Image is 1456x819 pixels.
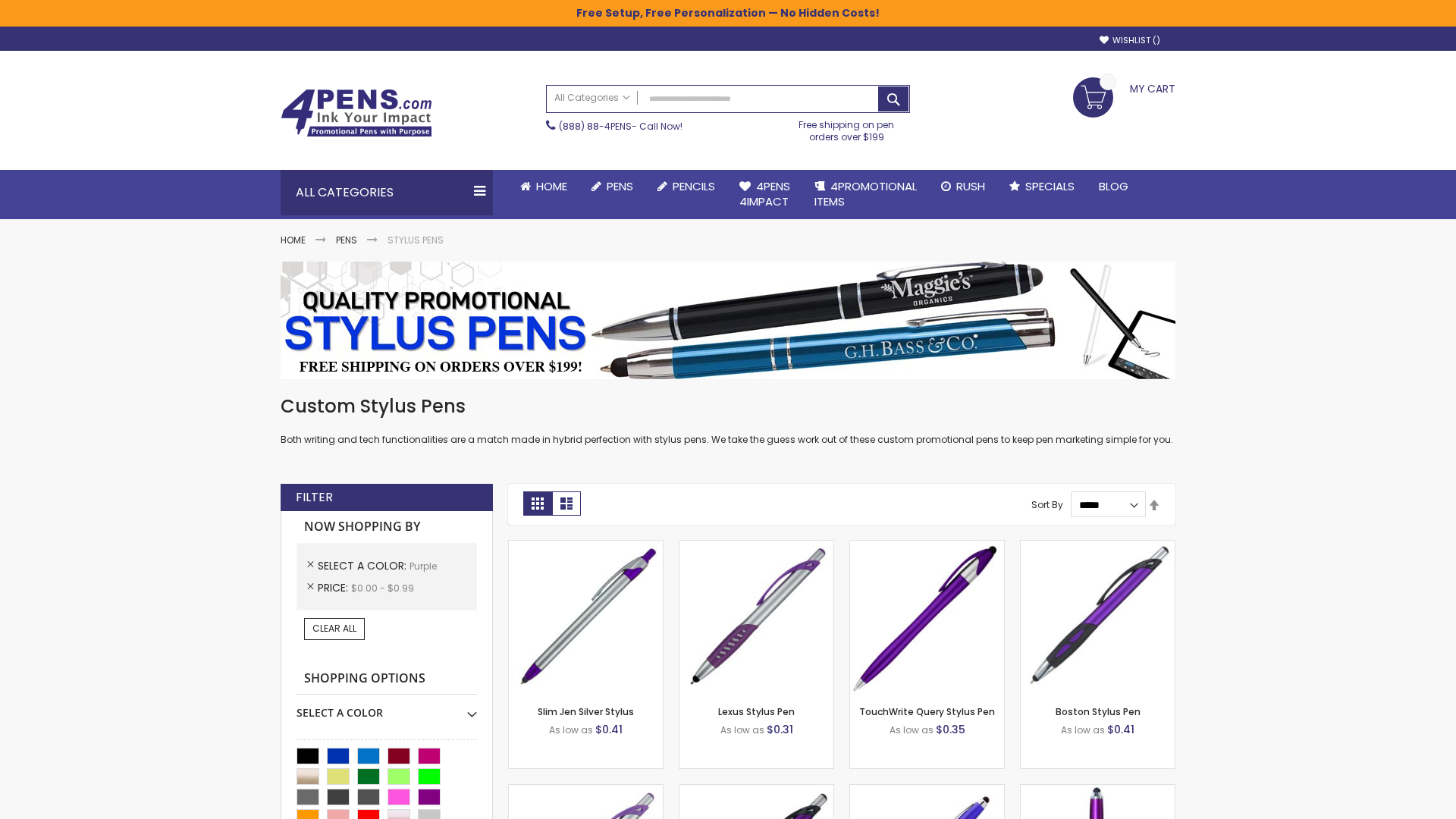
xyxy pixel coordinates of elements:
[997,170,1087,203] a: Specials
[929,170,997,203] a: Rush
[304,618,365,639] a: Clear All
[1021,540,1175,553] a: Boston Stylus Pen-Purple
[739,178,790,209] span: 4Pens 4impact
[559,120,682,133] span: - Call Now!
[351,582,414,595] span: $0.00 - $0.99
[1100,35,1160,46] a: Wishlist
[1025,178,1075,194] span: Specials
[595,722,623,737] span: $0.41
[802,170,929,219] a: 4PROMOTIONALITEMS
[1107,722,1134,737] span: $0.41
[890,723,934,736] span: As low as
[509,540,663,553] a: Slim Jen Silver Stylus-Purple
[536,178,567,194] span: Home
[549,723,593,736] span: As low as
[559,120,632,133] a: (888) 88-4PENS
[388,234,444,246] strong: Stylus Pens
[508,170,579,203] a: Home
[1021,541,1175,695] img: Boston Stylus Pen-Purple
[509,541,663,695] img: Slim Jen Silver Stylus-Purple
[579,170,645,203] a: Pens
[336,234,357,246] a: Pens
[409,560,437,573] span: Purple
[297,695,477,720] div: Select A Color
[814,178,917,209] span: 4PROMOTIONAL ITEMS
[509,784,663,797] a: Boston Silver Stylus Pen-Purple
[936,722,965,737] span: $0.35
[1056,705,1141,718] a: Boston Stylus Pen
[679,540,833,553] a: Lexus Stylus Pen-Purple
[679,784,833,797] a: Lexus Metallic Stylus Pen-Purple
[547,86,638,111] a: All Categories
[1021,784,1175,797] a: TouchWrite Command Stylus Pen-Purple
[1031,498,1063,511] label: Sort By
[607,178,633,194] span: Pens
[1099,178,1128,194] span: Blog
[281,394,1175,447] div: Both writing and tech functionalities are a match made in hybrid perfection with stylus pens. We ...
[956,178,985,194] span: Rush
[727,170,802,219] a: 4Pens4impact
[538,705,634,718] a: Slim Jen Silver Stylus
[850,784,1004,797] a: Sierra Stylus Twist Pen-Purple
[281,234,306,246] a: Home
[783,113,911,143] div: Free shipping on pen orders over $199
[523,491,552,516] strong: Grid
[767,722,793,737] span: $0.31
[850,540,1004,553] a: TouchWrite Query Stylus Pen-Purple
[281,89,432,137] img: 4Pens Custom Pens and Promotional Products
[297,663,477,695] strong: Shopping Options
[859,705,995,718] a: TouchWrite Query Stylus Pen
[1087,170,1141,203] a: Blog
[296,489,333,506] strong: Filter
[1061,723,1105,736] span: As low as
[673,178,715,194] span: Pencils
[281,394,1175,419] h1: Custom Stylus Pens
[281,262,1175,379] img: Stylus Pens
[720,723,764,736] span: As low as
[718,705,795,718] a: Lexus Stylus Pen
[297,511,477,543] strong: Now Shopping by
[850,541,1004,695] img: TouchWrite Query Stylus Pen-Purple
[645,170,727,203] a: Pencils
[312,622,356,635] span: Clear All
[679,541,833,695] img: Lexus Stylus Pen-Purple
[318,580,351,595] span: Price
[554,92,630,104] span: All Categories
[281,170,493,215] div: All Categories
[318,558,409,573] span: Select A Color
